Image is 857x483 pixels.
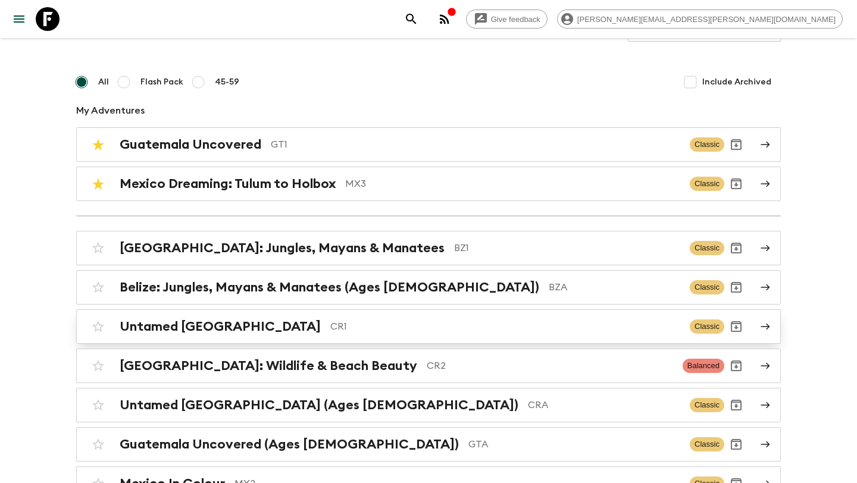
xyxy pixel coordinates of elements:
[76,103,781,118] p: My Adventures
[724,133,748,156] button: Archive
[690,398,724,412] span: Classic
[427,359,673,373] p: CR2
[702,76,771,88] span: Include Archived
[724,172,748,196] button: Archive
[76,349,781,383] a: [GEOGRAPHIC_DATA]: Wildlife & Beach BeautyCR2BalancedArchive
[724,275,748,299] button: Archive
[484,15,547,24] span: Give feedback
[571,15,842,24] span: [PERSON_NAME][EMAIL_ADDRESS][PERSON_NAME][DOMAIN_NAME]
[120,137,261,152] h2: Guatemala Uncovered
[140,76,183,88] span: Flash Pack
[683,359,724,373] span: Balanced
[345,177,680,191] p: MX3
[724,432,748,456] button: Archive
[76,231,781,265] a: [GEOGRAPHIC_DATA]: Jungles, Mayans & ManateesBZ1ClassicArchive
[690,319,724,334] span: Classic
[399,7,423,31] button: search adventures
[690,241,724,255] span: Classic
[528,398,680,412] p: CRA
[76,270,781,305] a: Belize: Jungles, Mayans & Manatees (Ages [DEMOGRAPHIC_DATA])BZAClassicArchive
[690,280,724,294] span: Classic
[7,7,31,31] button: menu
[76,427,781,462] a: Guatemala Uncovered (Ages [DEMOGRAPHIC_DATA])GTAClassicArchive
[724,236,748,260] button: Archive
[120,397,518,413] h2: Untamed [GEOGRAPHIC_DATA] (Ages [DEMOGRAPHIC_DATA])
[724,393,748,417] button: Archive
[271,137,680,152] p: GT1
[690,437,724,451] span: Classic
[215,76,239,88] span: 45-59
[466,10,548,29] a: Give feedback
[76,127,781,162] a: Guatemala UncoveredGT1ClassicArchive
[120,437,459,452] h2: Guatemala Uncovered (Ages [DEMOGRAPHIC_DATA])
[330,319,680,334] p: CR1
[454,241,680,255] p: BZ1
[120,280,539,295] h2: Belize: Jungles, Mayans & Manatees (Ages [DEMOGRAPHIC_DATA])
[76,388,781,422] a: Untamed [GEOGRAPHIC_DATA] (Ages [DEMOGRAPHIC_DATA])CRAClassicArchive
[120,176,336,192] h2: Mexico Dreaming: Tulum to Holbox
[690,177,724,191] span: Classic
[690,137,724,152] span: Classic
[724,354,748,378] button: Archive
[120,358,417,374] h2: [GEOGRAPHIC_DATA]: Wildlife & Beach Beauty
[120,240,445,256] h2: [GEOGRAPHIC_DATA]: Jungles, Mayans & Manatees
[76,309,781,344] a: Untamed [GEOGRAPHIC_DATA]CR1ClassicArchive
[724,315,748,338] button: Archive
[98,76,109,88] span: All
[549,280,680,294] p: BZA
[557,10,843,29] div: [PERSON_NAME][EMAIL_ADDRESS][PERSON_NAME][DOMAIN_NAME]
[76,167,781,201] a: Mexico Dreaming: Tulum to HolboxMX3ClassicArchive
[468,437,680,451] p: GTA
[120,319,321,334] h2: Untamed [GEOGRAPHIC_DATA]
